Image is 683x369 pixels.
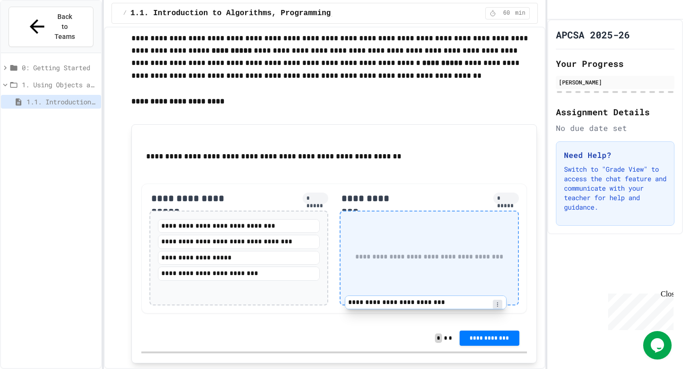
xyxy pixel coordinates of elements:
[22,80,97,90] span: 1. Using Objects and Methods
[515,9,526,17] span: min
[556,105,674,119] h2: Assignment Details
[4,4,65,60] div: Chat with us now!Close
[556,122,674,134] div: No due date set
[9,7,93,47] button: Back to Teams
[123,9,127,17] span: /
[54,12,76,42] span: Back to Teams
[556,28,630,41] h1: APCSA 2025-26
[27,97,97,107] span: 1.1. Introduction to Algorithms, Programming, and Compilers
[130,8,399,19] span: 1.1. Introduction to Algorithms, Programming, and Compilers
[559,78,672,86] div: [PERSON_NAME]
[499,9,514,17] span: 60
[556,57,674,70] h2: Your Progress
[564,149,666,161] h3: Need Help?
[604,290,674,330] iframe: chat widget
[22,63,97,73] span: 0: Getting Started
[643,331,674,360] iframe: chat widget
[564,165,666,212] p: Switch to "Grade View" to access the chat feature and communicate with your teacher for help and ...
